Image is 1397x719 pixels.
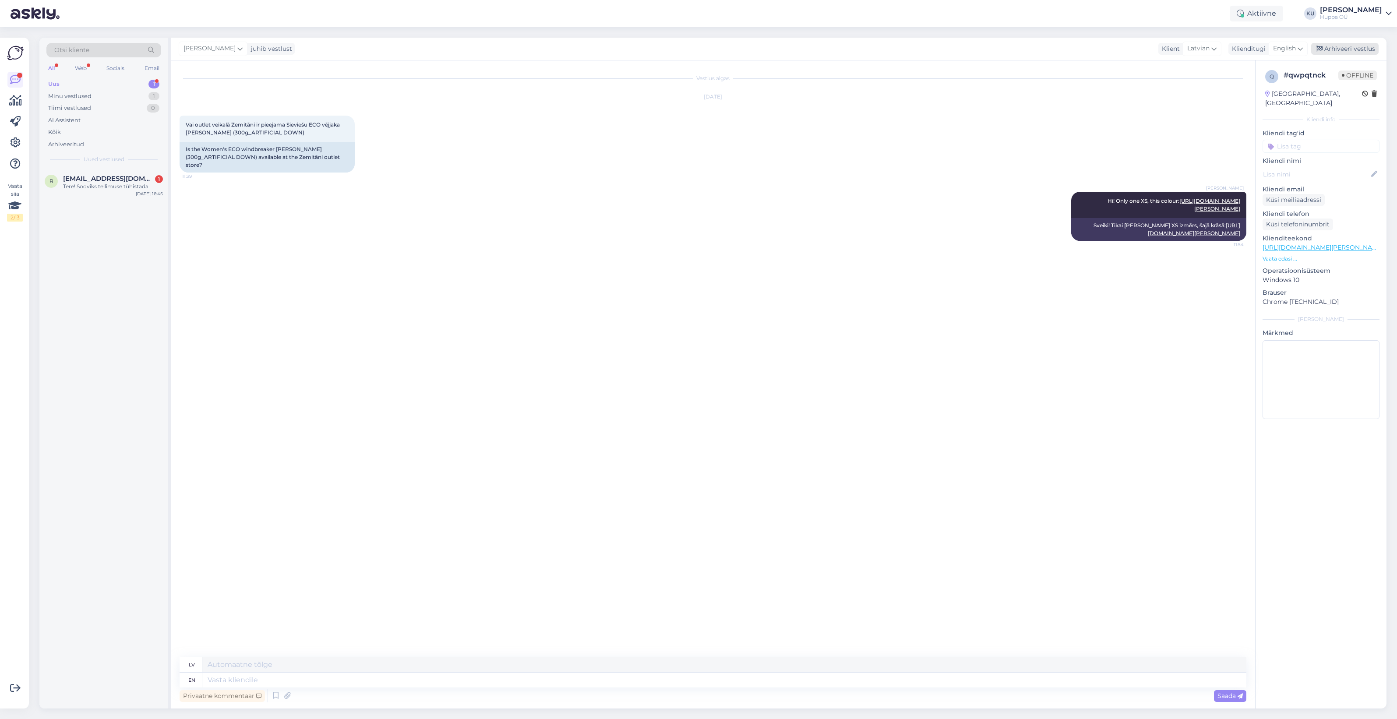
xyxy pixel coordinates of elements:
[48,140,84,149] div: Arhiveeritud
[49,178,53,184] span: r
[1263,156,1379,166] p: Kliendi nimi
[63,183,163,190] div: Tere! Sooviks tellimuse tühistada
[48,80,60,88] div: Uus
[105,63,126,74] div: Socials
[148,92,159,101] div: 1
[1263,328,1379,338] p: Märkmed
[186,121,341,136] span: Vai outlet veikalā Zemitāni ir pieejama Sieviešu ECO vējjaka [PERSON_NAME] (300g_ARTIFICIAL DOWN)
[1230,6,1283,21] div: Aktiivne
[1263,219,1333,230] div: Küsi telefoninumbrit
[155,175,163,183] div: 1
[1270,73,1274,80] span: q
[148,80,159,88] div: 1
[1265,89,1362,108] div: [GEOGRAPHIC_DATA], [GEOGRAPHIC_DATA]
[1263,169,1369,179] input: Lisa nimi
[1108,197,1240,212] span: Hi! Only one XS, this colour:
[1228,44,1266,53] div: Klienditugi
[1320,14,1382,21] div: Huppa OÜ
[1179,197,1240,212] a: [URL][DOMAIN_NAME][PERSON_NAME]
[1273,44,1296,53] span: English
[1311,43,1379,55] div: Arhiveeri vestlus
[1263,266,1379,275] p: Operatsioonisüsteem
[1304,7,1316,20] div: KU
[7,45,24,61] img: Askly Logo
[1338,70,1377,80] span: Offline
[247,44,292,53] div: juhib vestlust
[7,214,23,222] div: 2 / 3
[1263,116,1379,123] div: Kliendi info
[73,63,88,74] div: Web
[189,657,195,672] div: lv
[1217,692,1243,700] span: Saada
[1263,194,1325,206] div: Küsi meiliaadressi
[54,46,89,55] span: Otsi kliente
[1187,44,1210,53] span: Latvian
[1211,241,1244,248] span: 11:54
[1263,297,1379,307] p: Chrome [TECHNICAL_ID]
[1284,70,1338,81] div: # qwpqtnck
[1263,243,1383,251] a: [URL][DOMAIN_NAME][PERSON_NAME]
[1263,209,1379,219] p: Kliendi telefon
[1320,7,1392,21] a: [PERSON_NAME]Huppa OÜ
[1263,288,1379,297] p: Brauser
[63,175,154,183] span: railimikko@gmail.com
[84,155,124,163] span: Uued vestlused
[143,63,161,74] div: Email
[182,173,215,180] span: 11:39
[48,116,81,125] div: AI Assistent
[1263,275,1379,285] p: Windows 10
[48,128,61,137] div: Kõik
[1158,44,1180,53] div: Klient
[7,182,23,222] div: Vaata siia
[48,92,92,101] div: Minu vestlused
[180,690,265,702] div: Privaatne kommentaar
[1320,7,1382,14] div: [PERSON_NAME]
[1071,218,1246,241] div: Sveiki! Tikai [PERSON_NAME] XS izmērs, šajā krāsā:
[147,104,159,113] div: 0
[136,190,163,197] div: [DATE] 16:45
[180,93,1246,101] div: [DATE]
[1263,140,1379,153] input: Lisa tag
[1263,234,1379,243] p: Klienditeekond
[188,673,195,687] div: en
[1263,185,1379,194] p: Kliendi email
[46,63,56,74] div: All
[48,104,91,113] div: Tiimi vestlused
[1263,129,1379,138] p: Kliendi tag'id
[183,44,236,53] span: [PERSON_NAME]
[180,74,1246,82] div: Vestlus algas
[180,142,355,173] div: Is the Women's ECO windbreaker [PERSON_NAME] (300g_ARTIFICIAL DOWN) available at the Zemitāni out...
[1263,255,1379,263] p: Vaata edasi ...
[1263,315,1379,323] div: [PERSON_NAME]
[1206,185,1244,191] span: [PERSON_NAME]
